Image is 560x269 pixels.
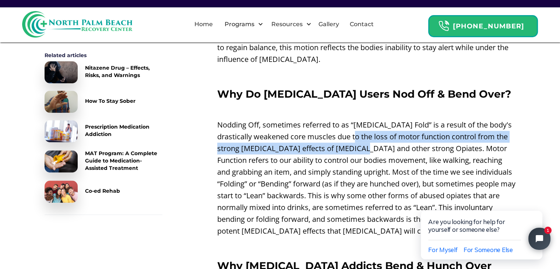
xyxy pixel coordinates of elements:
[85,97,135,105] div: How To Stay Sober
[45,181,162,203] a: Co-ed Rehab
[45,120,162,142] a: Prescription Medication Addiction
[222,20,256,29] div: Programs
[45,52,162,59] div: Related articles
[428,11,538,37] a: Header Calendar Icons[PHONE_NUMBER]
[85,64,162,79] div: Nitazene Drug – Effects, Risks, and Warnings
[85,123,162,138] div: Prescription Medication Addiction
[345,13,378,36] a: Contact
[269,20,304,29] div: Resources
[265,13,313,36] div: Resources
[218,13,265,36] div: Programs
[45,61,162,83] a: Nitazene Drug – Effects, Risks, and Warnings
[217,69,516,81] p: ‍
[45,91,162,113] a: How To Stay Sober
[45,150,162,173] a: MAT Program: A Complete Guide to Medication-Assisted Treatment
[85,187,120,195] div: Co-ed Rehab
[217,104,516,115] p: ‍
[190,13,217,36] a: Home
[405,188,560,269] iframe: Tidio Chat
[314,13,344,36] a: Gallery
[453,22,524,30] strong: [PHONE_NUMBER]
[217,88,511,100] strong: Why Do [MEDICAL_DATA] Users Nod Off & Bend Over?
[217,241,516,252] p: ‍
[217,119,516,237] p: Nodding Off, sometimes referred to as “[MEDICAL_DATA] Fold” is a result of the body's drastically...
[85,150,162,172] div: MAT Program: A Complete Guide to Medication-Assisted Treatment
[438,20,449,32] img: Header Calendar Icons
